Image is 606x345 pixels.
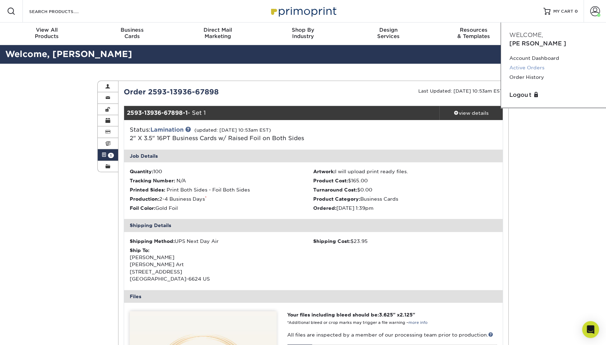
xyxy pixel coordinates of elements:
div: Shipping Details [124,219,503,232]
span: 1 [108,153,114,158]
div: Order 2593-13936-67898 [118,87,314,97]
span: N/A [176,178,186,183]
div: Job Details [124,150,503,162]
a: 2" X 3.5" 16PT Business Cards w/ Raised Foil on Both Sides [130,135,304,142]
strong: Shipping Cost: [313,238,350,244]
a: Order History [509,73,598,82]
small: *Additional bleed or crop marks may trigger a file warning – [287,320,427,325]
a: Active Orders [509,63,598,73]
a: Resources& Templates [431,23,516,45]
a: BusinessCards [90,23,175,45]
a: Shop ByIndustry [260,23,346,45]
span: View All [4,27,90,33]
a: more info [408,320,427,325]
div: $23.95 [313,238,497,245]
strong: Product Category: [313,196,360,202]
li: 2-4 Business Days [130,195,314,202]
strong: Your files including bleed should be: " x " [287,312,415,318]
a: view details [439,106,503,120]
div: - Set 1 [124,106,440,120]
small: Last Updated: [DATE] 10:53am EST [418,88,503,94]
li: $165.00 [313,177,497,184]
div: & Templates [431,27,516,39]
div: [PERSON_NAME] [PERSON_NAME] Art [STREET_ADDRESS] [GEOGRAPHIC_DATA]-6624 US [130,247,314,283]
div: Services [346,27,431,39]
li: 100 [130,168,314,175]
div: Files [124,290,503,303]
small: (updated: [DATE] 10:53am EST) [194,127,271,133]
strong: Production: [130,196,159,202]
input: SEARCH PRODUCTS..... [28,7,97,15]
strong: Shipping Method: [130,238,175,244]
span: Shop By [260,27,346,33]
span: Resources [431,27,516,33]
a: 1 [98,149,118,161]
a: Lamination [150,126,183,133]
div: Status: [124,126,376,143]
li: I will upload print ready files. [313,168,497,175]
div: Marketing [175,27,260,39]
span: Print Both Sides - Foil Both Sides [167,187,250,193]
span: [PERSON_NAME] [509,40,566,47]
span: Business [90,27,175,33]
strong: Foil Color: [130,205,155,211]
div: Cards [90,27,175,39]
a: Logout [509,91,598,99]
strong: Artwork: [313,169,335,174]
div: UPS Next Day Air [130,238,314,245]
p: All files are inspected by a member of our processing team prior to production. [287,331,497,338]
div: Industry [260,27,346,39]
a: Direct MailMarketing [175,23,260,45]
span: 2.125 [400,312,413,318]
span: 0 [575,9,578,14]
span: MY CART [553,8,573,14]
li: Gold Foil [130,205,314,212]
a: DesignServices [346,23,431,45]
span: Direct Mail [175,27,260,33]
strong: Turnaround Cost: [313,187,357,193]
span: Design [346,27,431,33]
span: 3.625 [379,312,393,318]
div: view details [439,109,503,117]
strong: Quantity: [130,169,153,174]
li: $0.00 [313,186,497,193]
div: Open Intercom Messenger [582,321,599,338]
span: Welcome, [509,32,543,38]
li: [DATE] 1:39pm [313,205,497,212]
img: Primoprint [268,4,338,19]
strong: Printed Sides: [130,187,165,193]
strong: Ship To: [130,247,149,253]
li: Business Cards [313,195,497,202]
strong: 2593-13936-67898-1 [127,109,188,116]
a: Account Dashboard [509,54,598,63]
div: Products [4,27,90,39]
strong: Tracking Number: [130,178,175,183]
strong: Product Cost: [313,178,348,183]
a: View AllProducts [4,23,90,45]
strong: Ordered: [313,205,336,211]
